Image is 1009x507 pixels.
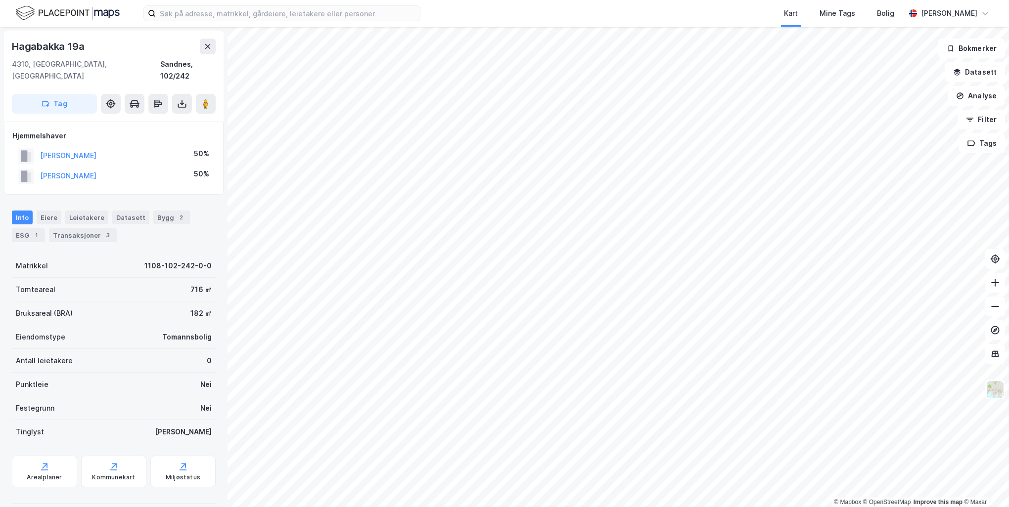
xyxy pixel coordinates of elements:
[176,212,186,222] div: 2
[945,62,1005,82] button: Datasett
[144,260,212,272] div: 1108-102-242-0-0
[12,228,45,242] div: ESG
[16,307,73,319] div: Bruksareal (BRA)
[92,473,135,481] div: Kommunekart
[207,355,212,367] div: 0
[960,460,1009,507] iframe: Chat Widget
[16,260,48,272] div: Matrikkel
[190,284,212,296] div: 716 ㎡
[153,211,190,224] div: Bygg
[49,228,117,242] div: Transaksjoner
[16,355,73,367] div: Antall leietakere
[156,6,420,21] input: Søk på adresse, matrikkel, gårdeiere, leietakere eller personer
[27,473,62,481] div: Arealplaner
[200,379,212,390] div: Nei
[863,499,911,506] a: OpenStreetMap
[938,39,1005,58] button: Bokmerker
[16,402,54,414] div: Festegrunn
[834,499,861,506] a: Mapbox
[784,7,798,19] div: Kart
[12,130,215,142] div: Hjemmelshaver
[16,284,55,296] div: Tomteareal
[166,473,200,481] div: Miljøstatus
[986,380,1005,399] img: Z
[877,7,894,19] div: Bolig
[155,426,212,438] div: [PERSON_NAME]
[914,499,963,506] a: Improve this map
[194,168,209,180] div: 50%
[37,211,61,224] div: Eiere
[16,331,65,343] div: Eiendomstype
[190,307,212,319] div: 182 ㎡
[12,94,97,114] button: Tag
[12,39,86,54] div: Hagabakka 19a
[921,7,977,19] div: [PERSON_NAME]
[162,331,212,343] div: Tomannsbolig
[12,58,160,82] div: 4310, [GEOGRAPHIC_DATA], [GEOGRAPHIC_DATA]
[960,460,1009,507] div: Kontrollprogram for chat
[16,426,44,438] div: Tinglyst
[103,230,113,240] div: 3
[820,7,855,19] div: Mine Tags
[958,110,1005,129] button: Filter
[65,211,108,224] div: Leietakere
[200,402,212,414] div: Nei
[160,58,216,82] div: Sandnes, 102/242
[194,148,209,160] div: 50%
[31,230,41,240] div: 1
[16,4,120,22] img: logo.f888ab2527a4732fd821a326f86c7f29.svg
[959,133,1005,153] button: Tags
[112,211,149,224] div: Datasett
[16,379,48,390] div: Punktleie
[12,211,33,224] div: Info
[948,86,1005,106] button: Analyse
